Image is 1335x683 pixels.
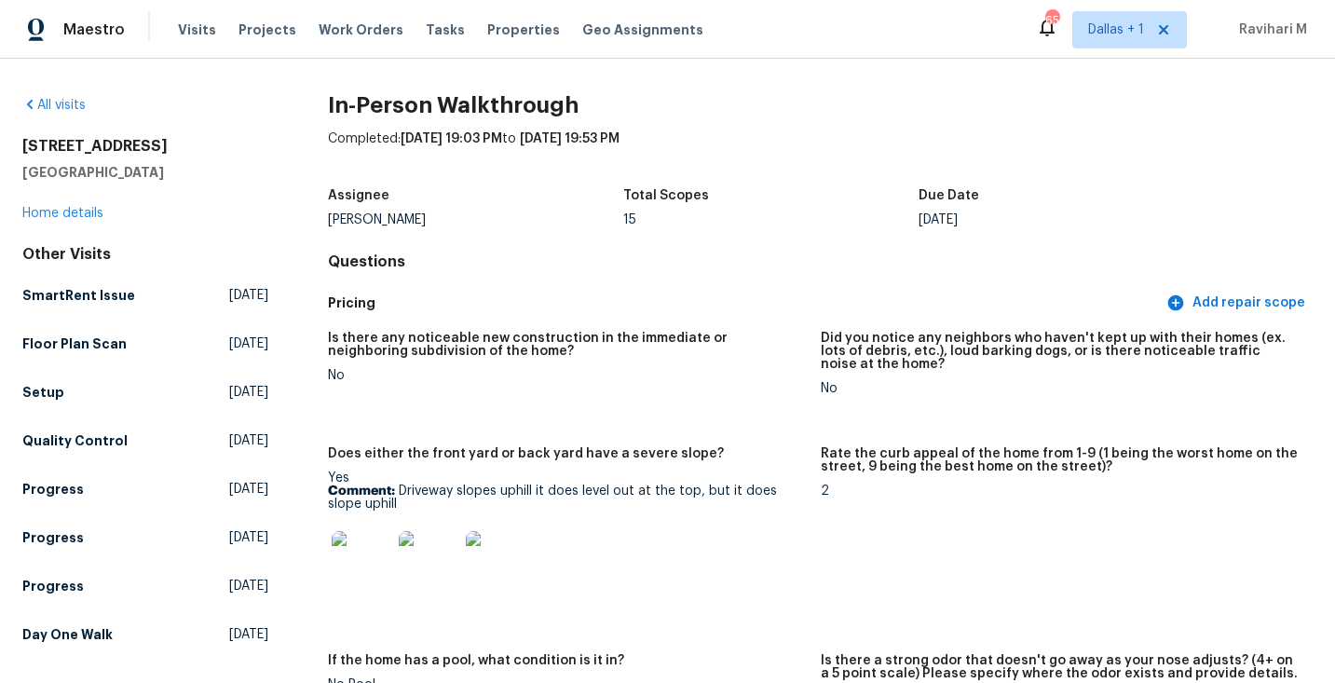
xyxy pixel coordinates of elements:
a: Progress[DATE] [22,521,268,554]
h5: Did you notice any neighbors who haven't kept up with their homes (ex. lots of debris, etc.), lou... [821,332,1298,371]
h5: Due Date [919,189,979,202]
a: Progress[DATE] [22,569,268,603]
span: [DATE] [229,383,268,402]
span: [DATE] [229,625,268,644]
h5: Assignee [328,189,389,202]
span: Visits [178,20,216,39]
a: Quality Control[DATE] [22,424,268,458]
span: Geo Assignments [582,20,703,39]
span: [DATE] [229,577,268,595]
div: Other Visits [22,245,268,264]
div: 2 [821,485,1298,498]
span: [DATE] 19:53 PM [520,132,620,145]
a: All visits [22,99,86,112]
b: Comment: [328,485,395,498]
span: [DATE] [229,286,268,305]
span: Dallas + 1 [1088,20,1144,39]
h2: [STREET_ADDRESS] [22,137,268,156]
div: No [821,382,1298,395]
a: Progress[DATE] [22,472,268,506]
span: [DATE] [229,528,268,547]
span: Tasks [426,23,465,36]
span: Maestro [63,20,125,39]
span: Properties [487,20,560,39]
span: [DATE] [229,335,268,353]
h5: Day One Walk [22,625,113,644]
div: No [328,369,805,382]
h4: Questions [328,253,1313,271]
div: [PERSON_NAME] [328,213,623,226]
div: 15 [623,213,919,226]
a: SmartRent Issue[DATE] [22,279,268,312]
h5: SmartRent Issue [22,286,135,305]
h5: Quality Control [22,431,128,450]
a: Day One Walk[DATE] [22,618,268,651]
span: Ravihari M [1232,20,1307,39]
a: Floor Plan Scan[DATE] [22,327,268,361]
span: Add repair scope [1170,292,1305,315]
div: [DATE] [919,213,1214,226]
span: Work Orders [319,20,403,39]
h5: If the home has a pool, what condition is it in? [328,654,624,667]
h5: Floor Plan Scan [22,335,127,353]
h5: Does either the front yard or back yard have a severe slope? [328,447,724,460]
span: [DATE] [229,431,268,450]
p: Driveway slopes uphill it does level out at the top, but it does slope uphill [328,485,805,511]
h5: Is there any noticeable new construction in the immediate or neighboring subdivision of the home? [328,332,805,358]
h5: Rate the curb appeal of the home from 1-9 (1 being the worst home on the street, 9 being the best... [821,447,1298,473]
h2: In-Person Walkthrough [328,96,1313,115]
h5: Progress [22,577,84,595]
h5: Progress [22,528,84,547]
div: Yes [328,471,805,602]
span: [DATE] [229,480,268,499]
div: Completed: to [328,130,1313,178]
h5: [GEOGRAPHIC_DATA] [22,163,268,182]
span: Projects [238,20,296,39]
h5: Is there a strong odor that doesn't go away as your nose adjusts? (4+ on a 5 point scale) Please ... [821,654,1298,680]
h5: Total Scopes [623,189,709,202]
button: Add repair scope [1163,286,1313,321]
span: [DATE] 19:03 PM [401,132,502,145]
div: 65 [1045,11,1058,30]
a: Setup[DATE] [22,376,268,409]
h5: Setup [22,383,64,402]
a: Home details [22,207,103,220]
h5: Pricing [328,294,1163,313]
h5: Progress [22,480,84,499]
